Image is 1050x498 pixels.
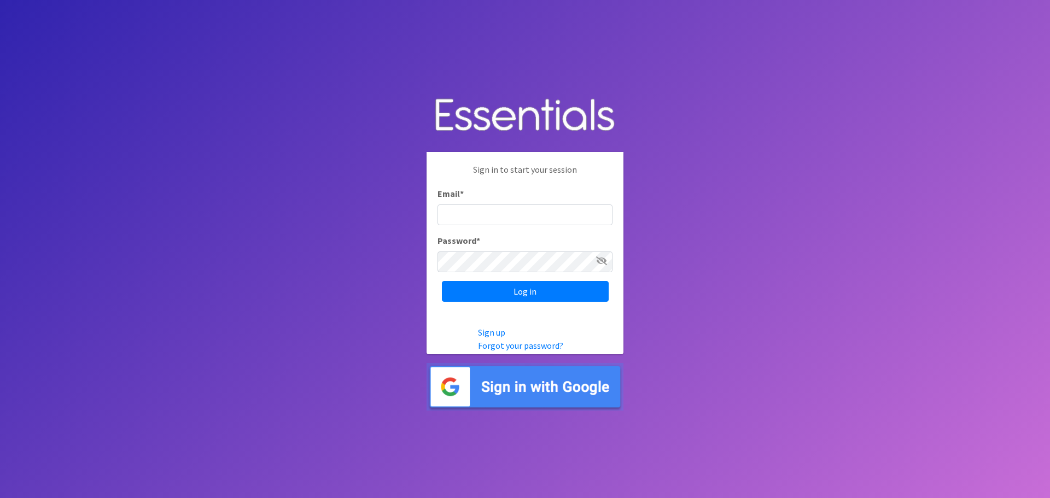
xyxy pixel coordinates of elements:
[442,281,609,302] input: Log in
[427,363,623,411] img: Sign in with Google
[478,340,563,351] a: Forgot your password?
[476,235,480,246] abbr: required
[437,163,612,187] p: Sign in to start your session
[478,327,505,338] a: Sign up
[437,234,480,247] label: Password
[460,188,464,199] abbr: required
[427,87,623,144] img: Human Essentials
[437,187,464,200] label: Email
